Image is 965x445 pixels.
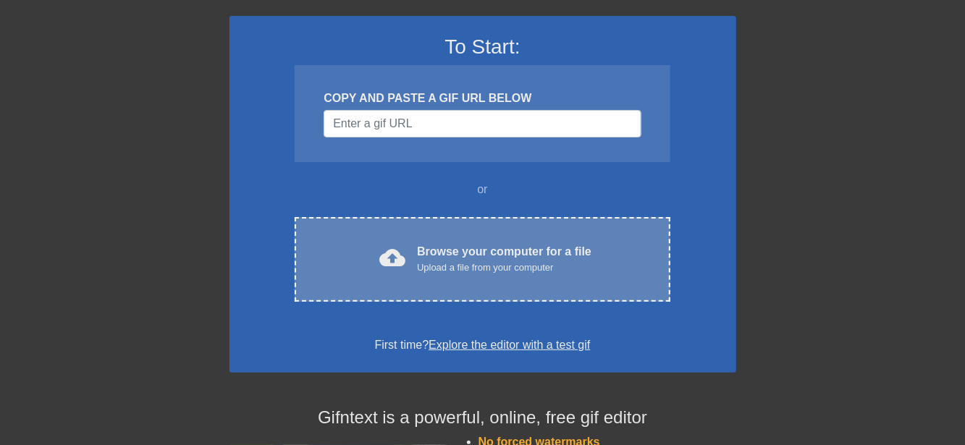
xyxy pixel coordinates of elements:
h3: To Start: [248,35,717,59]
div: COPY AND PASTE A GIF URL BELOW [324,90,641,107]
div: Upload a file from your computer [417,260,591,275]
div: or [267,181,699,198]
a: Explore the editor with a test gif [429,339,590,351]
h4: Gifntext is a powerful, online, free gif editor [229,407,736,428]
div: Browse your computer for a file [417,243,591,275]
input: Username [324,110,641,137]
div: First time? [248,336,717,354]
span: cloud_upload [379,245,405,271]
